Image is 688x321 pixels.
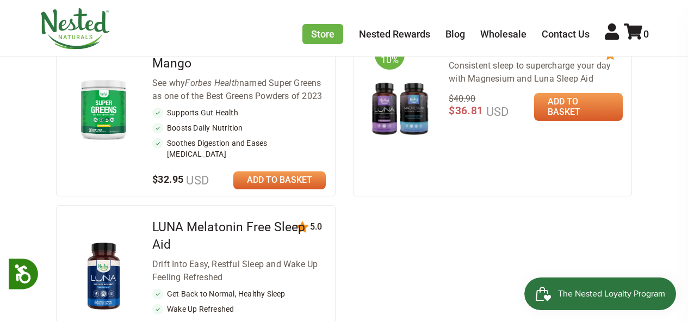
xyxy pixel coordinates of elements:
img: LUNA Melatonin Free Sleep Aid [74,238,133,315]
span: $32.95 [152,174,209,185]
span: USD [183,174,209,187]
iframe: Button to open loyalty program pop-up [524,277,677,310]
span: USD [484,105,509,119]
div: See why named Super Greens as one of the Best Greens Powders of 2023 [152,77,326,103]
img: Nested Naturals [40,8,110,50]
a: 0 [624,28,649,40]
div: Consistent sleep to supercharge your day with Magnesium and Luna Sleep Aid [449,59,622,85]
a: Contact Us [542,28,590,40]
li: Boosts Daily Nutrition [152,122,326,133]
img: Super Greens - Pineapple Mango [74,75,133,143]
li: Supports Gut Health [152,107,326,118]
span: 0 [643,28,649,40]
a: Store [302,24,343,44]
li: Wake Up Refreshed [152,304,326,314]
a: Blog [445,28,465,40]
li: Get Back to Normal, Healthy Sleep [152,288,326,299]
span: $36.81 [449,104,509,117]
li: Soothes Digestion and Eases [MEDICAL_DATA] [152,138,326,159]
div: Drift Into Easy, Restful Sleep and Wake Up Feeling Refreshed [152,258,326,284]
img: Restful Sleep Bundle [371,79,430,139]
a: Nested Rewards [359,28,430,40]
a: Wholesale [480,28,526,40]
a: LUNA Melatonin Free Sleep Aid [152,220,305,252]
span: $40.90 [449,94,475,104]
em: Forbes Health [185,78,239,88]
